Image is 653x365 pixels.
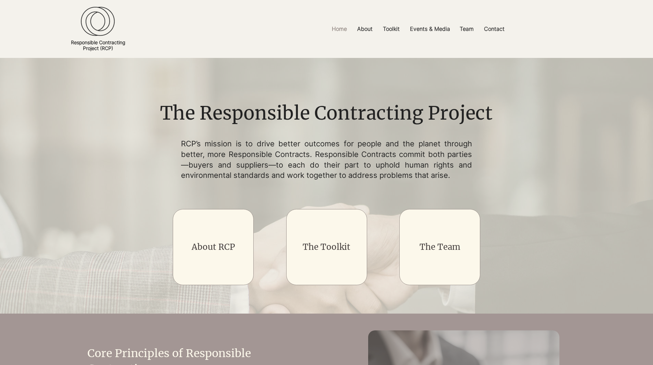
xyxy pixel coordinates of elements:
a: The Toolkit [303,242,350,252]
a: About RCP [192,242,235,252]
h1: The Responsible Contracting Project [155,100,498,126]
p: Toolkit [379,21,403,37]
nav: Site [244,21,592,37]
a: Home [327,21,352,37]
p: Home [328,21,350,37]
p: About [354,21,376,37]
p: RCP’s mission is to drive better outcomes for people and the planet through better, more Responsi... [181,138,472,181]
a: The Team [420,242,460,252]
a: About [352,21,378,37]
a: Team [455,21,479,37]
p: Events & Media [407,21,454,37]
p: Team [456,21,477,37]
a: Responsible ContractingProject (RCP) [71,39,125,51]
p: Contact [481,21,508,37]
a: Events & Media [405,21,455,37]
a: Toolkit [378,21,405,37]
a: Contact [479,21,510,37]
